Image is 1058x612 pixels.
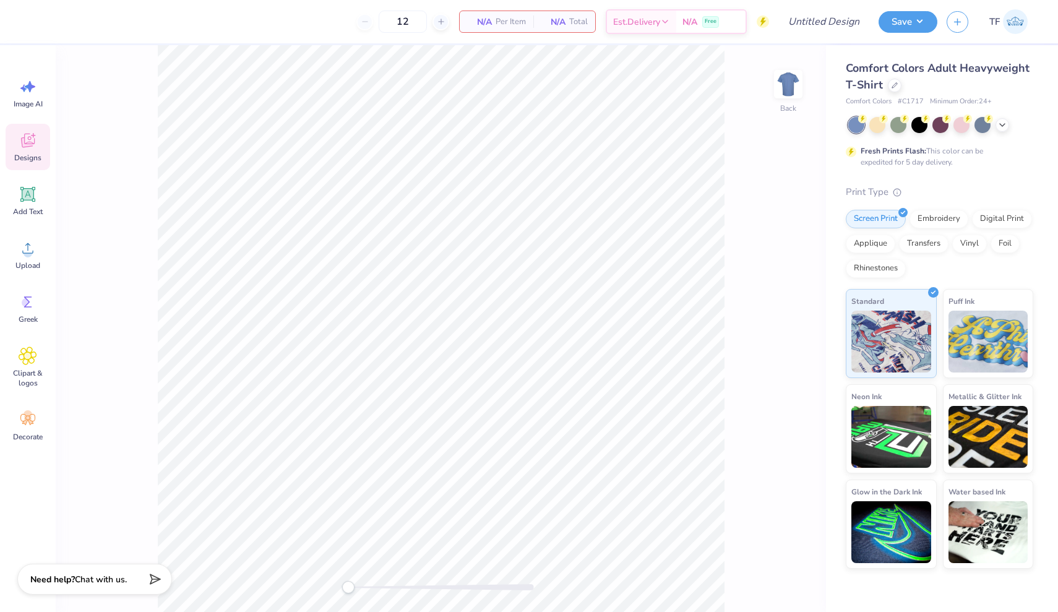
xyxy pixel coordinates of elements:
[861,145,1013,168] div: This color can be expedited for 5 day delivery.
[851,311,931,373] img: Standard
[899,235,948,253] div: Transfers
[682,15,697,28] span: N/A
[930,97,992,107] span: Minimum Order: 24 +
[972,210,1032,228] div: Digital Print
[541,15,566,28] span: N/A
[851,295,884,308] span: Standard
[496,15,526,28] span: Per Item
[948,311,1028,373] img: Puff Ink
[14,99,43,109] span: Image AI
[30,574,75,585] strong: Need help?
[467,15,492,28] span: N/A
[379,11,427,33] input: – –
[15,261,40,270] span: Upload
[846,185,1033,199] div: Print Type
[948,406,1028,468] img: Metallic & Glitter Ink
[846,97,892,107] span: Comfort Colors
[846,259,906,278] div: Rhinestones
[879,11,937,33] button: Save
[778,9,869,34] input: Untitled Design
[851,406,931,468] img: Neon Ink
[948,390,1021,403] span: Metallic & Glitter Ink
[991,235,1020,253] div: Foil
[861,146,926,156] strong: Fresh Prints Flash:
[846,210,906,228] div: Screen Print
[846,235,895,253] div: Applique
[952,235,987,253] div: Vinyl
[948,295,974,308] span: Puff Ink
[948,485,1005,498] span: Water based Ink
[851,390,882,403] span: Neon Ink
[1003,9,1028,34] img: Tori Fuesting
[19,314,38,324] span: Greek
[13,207,43,217] span: Add Text
[613,15,660,28] span: Est. Delivery
[851,501,931,563] img: Glow in the Dark Ink
[569,15,588,28] span: Total
[898,97,924,107] span: # C1717
[776,72,801,97] img: Back
[705,17,716,26] span: Free
[846,61,1030,92] span: Comfort Colors Adult Heavyweight T-Shirt
[780,103,796,114] div: Back
[910,210,968,228] div: Embroidery
[984,9,1033,34] a: TF
[7,368,48,388] span: Clipart & logos
[989,15,1000,29] span: TF
[948,501,1028,563] img: Water based Ink
[14,153,41,163] span: Designs
[851,485,922,498] span: Glow in the Dark Ink
[75,574,127,585] span: Chat with us.
[342,581,355,593] div: Accessibility label
[13,432,43,442] span: Decorate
